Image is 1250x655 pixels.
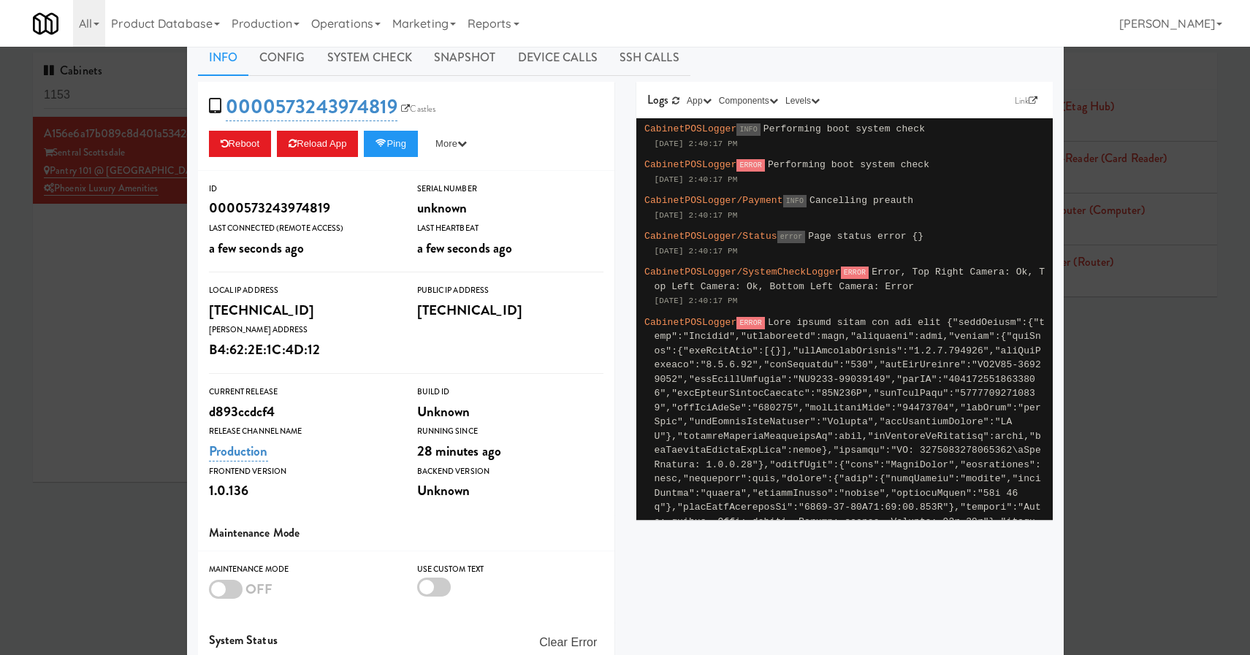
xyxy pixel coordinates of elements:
div: Unknown [417,399,603,424]
div: ID [209,182,395,196]
div: [TECHNICAL_ID] [417,298,603,323]
div: d893ccdcf4 [209,399,395,424]
a: Production [209,441,268,461]
span: [DATE] 2:40:17 PM [655,296,738,305]
span: INFO [736,123,760,136]
div: Unknown [417,478,603,503]
span: error [777,231,806,243]
span: ERROR [841,267,869,279]
div: Frontend Version [209,464,395,479]
div: Local IP Address [209,283,395,298]
div: 1.0.136 [209,478,395,503]
button: Ping [364,131,418,157]
span: Page status error {} [808,231,923,242]
div: Build Id [417,385,603,399]
button: Levels [782,93,823,108]
span: a few seconds ago [417,238,513,258]
span: Maintenance Mode [209,524,300,541]
a: System Check [316,39,423,76]
span: Error, Top Right Camera: Ok, Top Left Camera: Ok, Bottom Left Camera: Error [655,267,1045,292]
button: More [424,131,479,157]
span: CabinetPOSLogger [644,317,736,328]
div: B4:62:2E:1C:4D:12 [209,337,395,362]
span: 28 minutes ago [417,441,501,461]
span: Performing boot system check [763,123,925,134]
div: Maintenance Mode [209,562,395,577]
div: [PERSON_NAME] Address [209,323,395,337]
span: CabinetPOSLogger/Payment [644,195,783,206]
button: Components [715,93,782,108]
div: Release Channel Name [209,424,395,439]
button: Reload App [277,131,358,157]
a: Device Calls [507,39,609,76]
a: Snapshot [423,39,507,76]
span: [DATE] 2:40:17 PM [655,139,738,148]
span: [DATE] 2:40:17 PM [655,247,738,256]
span: CabinetPOSLogger [644,123,736,134]
a: Castles [397,101,439,116]
span: CabinetPOSLogger/Status [644,231,777,242]
div: Backend Version [417,464,603,479]
div: unknown [417,196,603,221]
button: Reboot [209,131,272,157]
a: SSH Calls [609,39,690,76]
span: [DATE] 2:40:17 PM [655,175,738,184]
div: Serial Number [417,182,603,196]
div: Last Connected (Remote Access) [209,221,395,236]
span: Cancelling preauth [809,195,913,206]
span: CabinetPOSLogger/SystemCheckLogger [644,267,841,277]
span: ERROR [736,159,765,172]
span: INFO [783,195,807,207]
img: Micromart [33,11,58,37]
span: [DATE] 2:40:17 PM [655,211,738,220]
span: OFF [245,579,273,599]
a: Info [198,39,248,76]
div: Public IP Address [417,283,603,298]
div: Current Release [209,385,395,399]
button: App [683,93,715,108]
div: Use Custom Text [417,562,603,577]
a: Config [248,39,316,76]
div: [TECHNICAL_ID] [209,298,395,323]
div: Running Since [417,424,603,439]
a: Link [1011,93,1042,108]
span: System Status [209,632,278,648]
div: 0000573243974819 [209,196,395,221]
a: 0000573243974819 [226,93,398,121]
span: Logs [647,91,668,108]
span: CabinetPOSLogger [644,159,736,170]
div: Last Heartbeat [417,221,603,236]
span: Performing boot system check [768,159,929,170]
span: ERROR [736,317,765,329]
span: a few seconds ago [209,238,305,258]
